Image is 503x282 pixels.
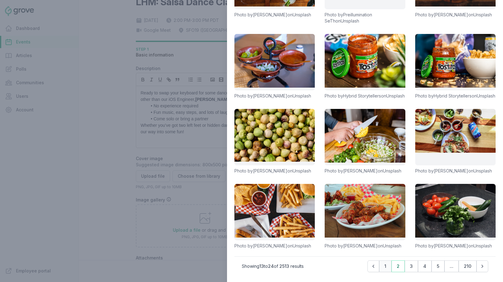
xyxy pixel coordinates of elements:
[253,243,287,248] a: [PERSON_NAME]
[343,93,381,98] a: Hybrid Storytellers
[234,168,315,174] p: Photo by on
[343,168,378,173] a: [PERSON_NAME]
[477,93,495,98] a: Unsplash
[391,260,405,272] button: 2
[253,93,287,98] a: [PERSON_NAME]
[418,260,432,272] button: 4
[343,243,378,248] a: [PERSON_NAME]
[293,93,311,98] a: Unsplash
[415,243,496,249] p: Photo by on
[434,243,468,248] a: [PERSON_NAME]
[459,260,477,272] button: 210
[473,168,492,173] a: Unsplash
[415,93,496,99] p: Photo by on
[234,93,315,99] p: Photo by on
[383,243,401,248] a: Unsplash
[293,168,311,173] a: Unsplash
[268,263,274,269] span: 24
[383,168,401,173] a: Unsplash
[473,12,492,17] a: Unsplash
[253,168,287,173] a: [PERSON_NAME]
[379,260,391,272] button: 1
[386,93,405,98] a: Unsplash
[325,12,405,24] p: Photo by on
[325,243,405,249] p: Photo by on
[432,260,444,272] button: 5
[293,12,311,17] a: Unsplash
[434,168,468,173] a: [PERSON_NAME]
[293,243,311,248] a: Unsplash
[415,168,496,174] p: Photo by on
[279,263,289,269] span: 2513
[434,93,472,98] a: Hybrid Storytellers
[234,243,315,249] p: Photo by on
[325,168,405,174] p: Photo by on
[367,260,488,272] nav: Pagination
[415,12,496,18] p: Photo by on
[341,18,359,23] a: Unsplash
[325,93,405,99] p: Photo by on
[434,12,468,17] a: [PERSON_NAME]
[405,260,418,272] button: 3
[242,263,304,269] p: Showing to of results
[444,260,459,272] span: ...
[473,243,492,248] a: Unsplash
[253,12,287,17] a: [PERSON_NAME]
[325,12,372,23] a: Preillumination SeTh
[259,263,264,269] span: 13
[234,12,315,18] p: Photo by on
